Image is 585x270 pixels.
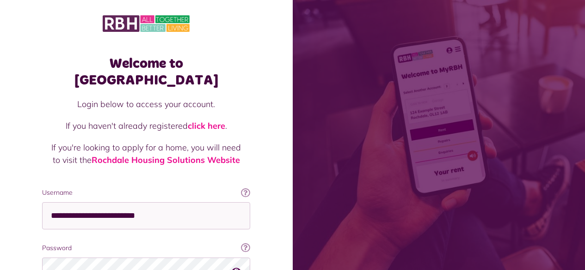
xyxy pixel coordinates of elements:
[42,188,250,198] label: Username
[42,243,250,253] label: Password
[92,155,240,165] a: Rochdale Housing Solutions Website
[188,120,225,131] a: click here
[42,55,250,89] h1: Welcome to [GEOGRAPHIC_DATA]
[51,98,241,110] p: Login below to access your account.
[51,141,241,166] p: If you're looking to apply for a home, you will need to visit the
[51,120,241,132] p: If you haven't already registered .
[103,14,190,33] img: MyRBH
